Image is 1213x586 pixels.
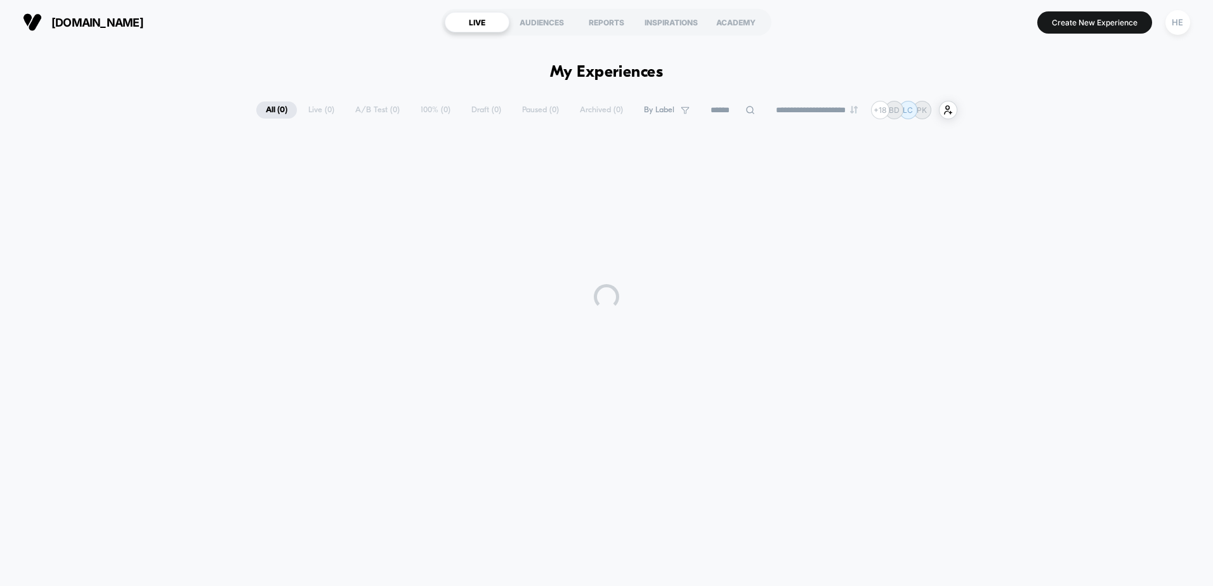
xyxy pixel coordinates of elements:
div: INSPIRATIONS [639,12,704,32]
div: LIVE [445,12,509,32]
span: [DOMAIN_NAME] [51,16,143,29]
p: PK [917,105,927,115]
div: AUDIENCES [509,12,574,32]
span: All ( 0 ) [256,101,297,119]
span: By Label [644,105,674,115]
div: HE [1165,10,1190,35]
button: [DOMAIN_NAME] [19,12,147,32]
button: HE [1162,10,1194,36]
div: REPORTS [574,12,639,32]
img: Visually logo [23,13,42,32]
img: end [850,106,858,114]
p: BD [889,105,900,115]
h1: My Experiences [550,63,664,82]
div: ACADEMY [704,12,768,32]
div: + 18 [871,101,889,119]
button: Create New Experience [1037,11,1152,34]
p: LC [903,105,913,115]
